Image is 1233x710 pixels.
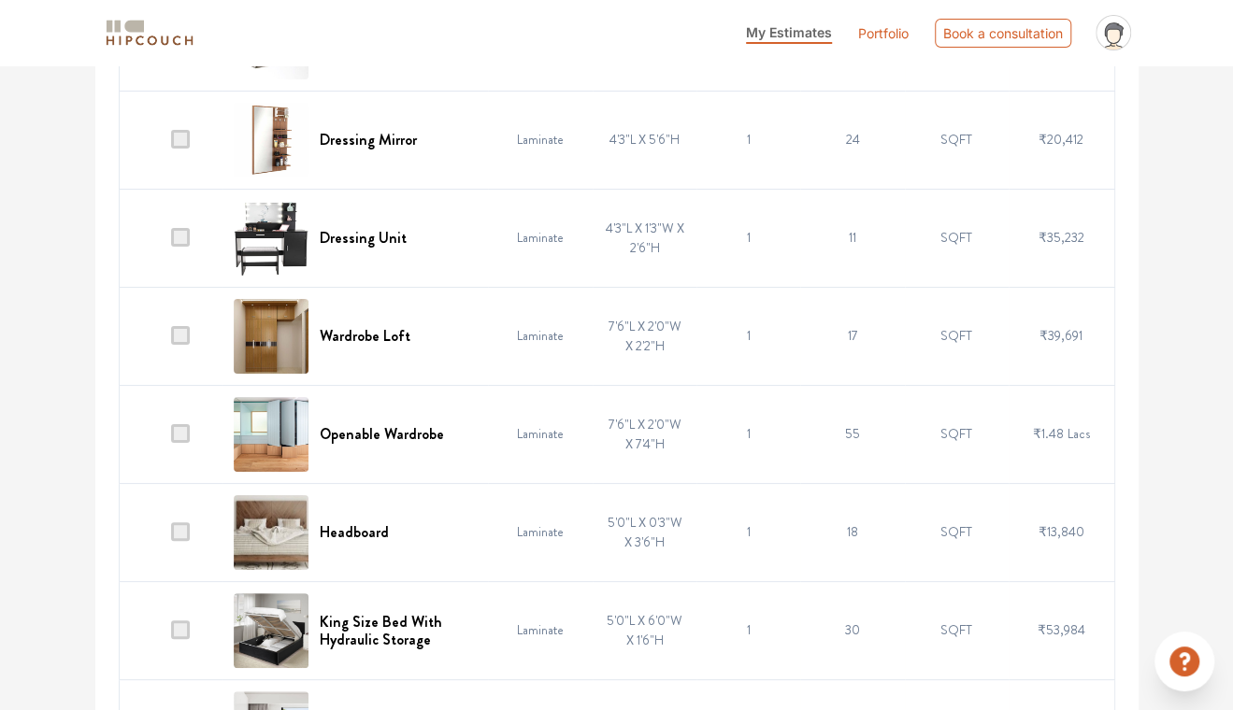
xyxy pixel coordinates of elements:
[234,201,308,276] img: Dressing Unit
[800,287,904,385] td: 17
[103,12,196,54] span: logo-horizontal.svg
[800,483,904,581] td: 18
[800,385,904,483] td: 55
[593,483,696,581] td: 5'0"L X 0'3"W X 3'6"H
[696,287,800,385] td: 1
[234,495,308,570] img: Headboard
[696,483,800,581] td: 1
[905,483,1009,581] td: SQFT
[320,613,477,648] h6: King Size Bed With Hydraulic Storage
[935,19,1071,48] div: Book a consultation
[905,189,1009,287] td: SQFT
[488,385,592,483] td: Laminate
[746,24,832,40] span: My Estimates
[488,287,592,385] td: Laminate
[800,581,904,679] td: 30
[320,131,417,149] h6: Dressing Mirror
[1039,326,1082,345] span: ₹39,691
[593,287,696,385] td: 7'6"L X 2'0"W X 2'2"H
[234,397,308,472] img: Openable Wardrobe
[320,425,444,443] h6: Openable Wardrobe
[488,483,592,581] td: Laminate
[320,523,389,541] h6: Headboard
[1039,130,1083,149] span: ₹20,412
[1068,424,1090,443] span: Lacs
[593,91,696,189] td: 4'3"L X 5'6"H
[696,385,800,483] td: 1
[696,189,800,287] td: 1
[696,581,800,679] td: 1
[905,287,1009,385] td: SQFT
[1038,620,1085,639] span: ₹53,984
[320,327,410,345] h6: Wardrobe Loft
[1039,522,1084,541] span: ₹13,840
[1039,228,1084,247] span: ₹35,232
[1033,424,1064,443] span: ₹1.48
[696,91,800,189] td: 1
[905,385,1009,483] td: SQFT
[488,581,592,679] td: Laminate
[593,385,696,483] td: 7'6"L X 2'0"W X 7'4"H
[800,189,904,287] td: 11
[234,299,308,374] img: Wardrobe Loft
[103,17,196,50] img: logo-horizontal.svg
[905,91,1009,189] td: SQFT
[800,91,904,189] td: 24
[593,581,696,679] td: 5'0"L X 6'0"W X 1'6"H
[593,189,696,287] td: 4'3"L X 1'3"W X 2'6"H
[234,593,308,668] img: King Size Bed With Hydraulic Storage
[234,103,308,177] img: Dressing Mirror
[488,189,592,287] td: Laminate
[858,23,909,43] a: Portfolio
[905,581,1009,679] td: SQFT
[320,229,407,247] h6: Dressing Unit
[488,91,592,189] td: Laminate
